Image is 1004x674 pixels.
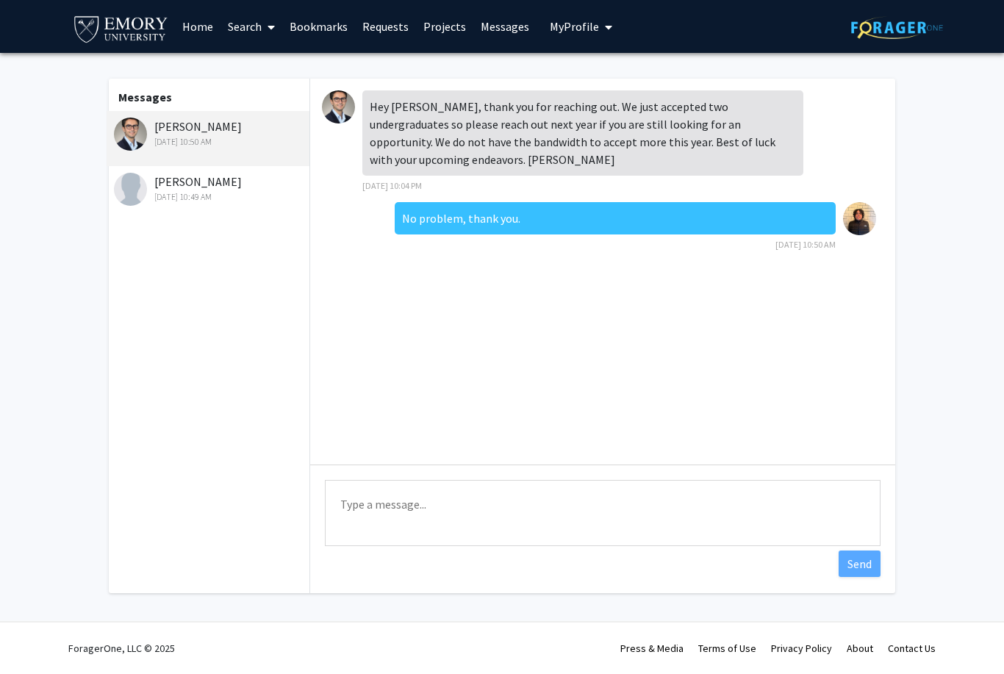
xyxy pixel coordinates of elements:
[843,202,876,235] img: Gabriel Santiago
[847,642,873,655] a: About
[118,90,172,104] b: Messages
[839,551,881,577] button: Send
[698,642,756,655] a: Terms of Use
[771,642,832,655] a: Privacy Policy
[355,1,416,52] a: Requests
[11,608,62,663] iframe: Chat
[220,1,282,52] a: Search
[620,642,684,655] a: Press & Media
[473,1,537,52] a: Messages
[395,202,836,234] div: No problem, thank you.
[775,239,836,250] span: [DATE] 10:50 AM
[362,180,422,191] span: [DATE] 10:04 PM
[416,1,473,52] a: Projects
[114,190,306,204] div: [DATE] 10:49 AM
[888,642,936,655] a: Contact Us
[114,118,147,151] img: Charles Bou-Nader
[325,480,881,546] textarea: Message
[282,1,355,52] a: Bookmarks
[68,623,175,674] div: ForagerOne, LLC © 2025
[114,135,306,148] div: [DATE] 10:50 AM
[550,19,599,34] span: My Profile
[114,173,147,206] img: Runze Yan
[114,118,306,148] div: [PERSON_NAME]
[362,90,803,176] div: Hey [PERSON_NAME], thank you for reaching out. We just accepted two undergraduates so please reac...
[175,1,220,52] a: Home
[72,12,170,45] img: Emory University Logo
[851,16,943,39] img: ForagerOne Logo
[114,173,306,204] div: [PERSON_NAME]
[322,90,355,123] img: Charles Bou-Nader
